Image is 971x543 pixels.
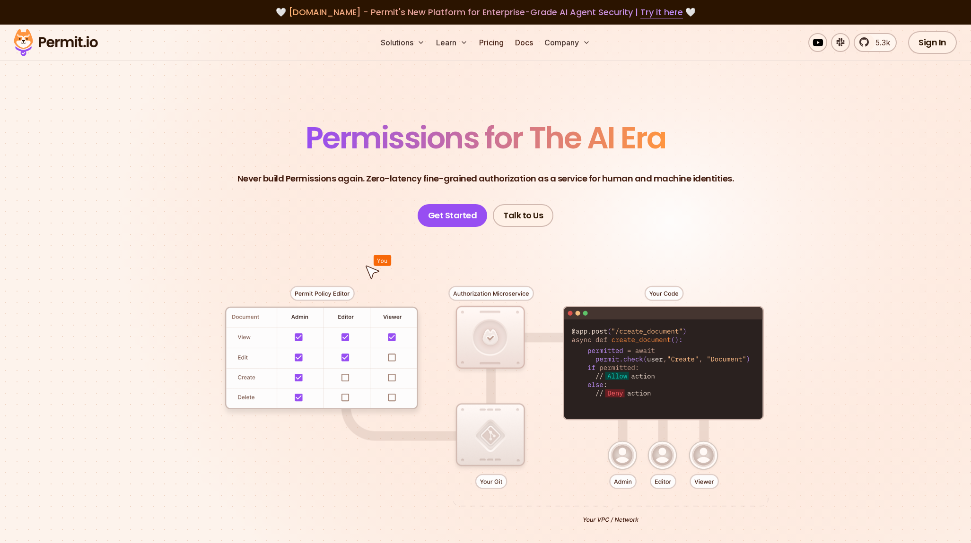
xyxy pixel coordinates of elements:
img: Permit logo [9,26,102,59]
a: Talk to Us [493,204,553,227]
a: Pricing [475,33,507,52]
a: Try it here [640,6,683,18]
span: Permissions for The AI Era [306,117,666,159]
span: 5.3k [870,37,890,48]
button: Company [541,33,594,52]
a: Sign In [908,31,957,54]
button: Learn [432,33,472,52]
button: Solutions [377,33,429,52]
a: Get Started [418,204,488,227]
a: Docs [511,33,537,52]
a: 5.3k [854,33,897,52]
span: [DOMAIN_NAME] - Permit's New Platform for Enterprise-Grade AI Agent Security | [289,6,683,18]
p: Never build Permissions again. Zero-latency fine-grained authorization as a service for human and... [237,172,734,185]
div: 🤍 🤍 [23,6,948,19]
